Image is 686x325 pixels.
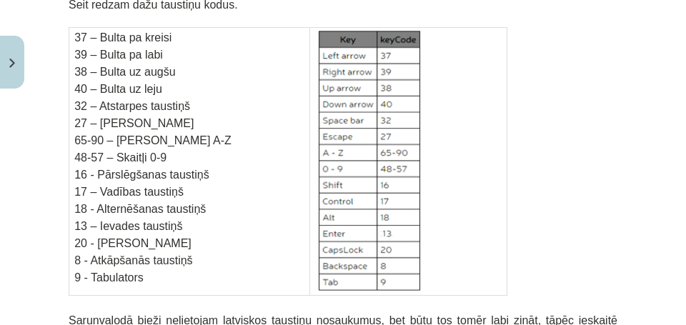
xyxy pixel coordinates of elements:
span: 39 – Bulta pa labi [74,49,163,61]
img: icon-close-lesson-0947bae3869378f0d4975bcd49f059093ad1ed9edebbc8119c70593378902aed.svg [9,59,15,68]
span: 17 – Vadības taustiņš [74,186,184,198]
span: 32 – Atstarpes taustiņš [74,100,190,112]
span: 48-57 – Skaitļi 0-9 [74,151,166,164]
span: 18 - Alternēšanas taustiņš [74,203,206,215]
span: 40 – Bulta uz leju [74,83,162,95]
span: 8 - Atkāpšanās taustiņš [74,254,192,266]
span: 16 - Pārslēgšanas taustiņš [74,169,209,181]
span: 13 – Ievades taustiņš [74,220,182,232]
span: 9 - Tabulators [74,271,144,284]
span: 27 – [PERSON_NAME] [74,117,194,129]
span: 65-90 – [PERSON_NAME] A-Z [74,134,232,146]
span: 37 – Bulta pa kreisi [74,31,171,44]
span: 38 – Bulta uz augšu [74,66,175,78]
span: 20 - [PERSON_NAME] [74,237,192,249]
img: Attēls, kurā ir teksts, kvīts, cipars, rakstīts ar roku Apraksts ģenerēts automātiski [315,28,424,295]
